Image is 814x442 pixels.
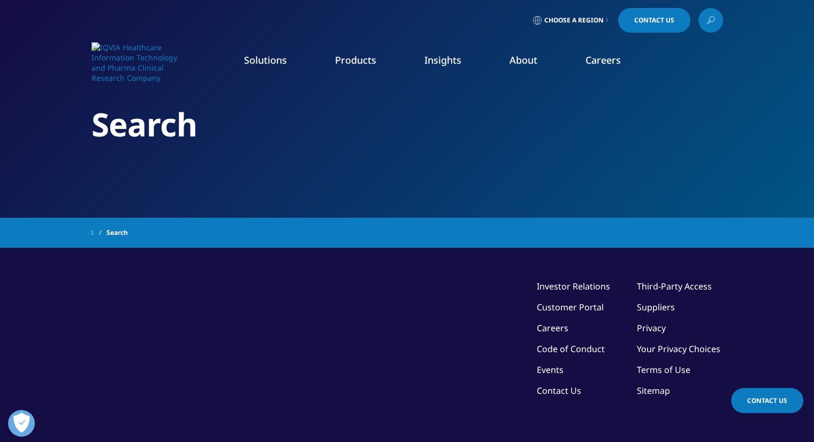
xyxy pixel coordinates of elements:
[537,280,610,292] a: Investor Relations
[585,54,621,66] a: Careers
[335,54,376,66] a: Products
[637,364,690,376] a: Terms of Use
[544,16,604,25] span: Choose a Region
[106,223,128,242] span: Search
[637,385,670,397] a: Sitemap
[537,385,581,397] a: Contact Us
[637,280,712,292] a: Third-Party Access
[731,388,803,413] a: Contact Us
[8,410,35,437] button: Open Preferences
[92,42,177,83] img: IQVIA Healthcare Information Technology and Pharma Clinical Research Company
[747,396,787,405] span: Contact Us
[537,322,568,334] a: Careers
[537,343,605,355] a: Code of Conduct
[637,322,666,334] a: Privacy
[537,301,604,313] a: Customer Portal
[424,54,461,66] a: Insights
[637,301,675,313] a: Suppliers
[634,17,674,24] span: Contact Us
[637,343,723,355] a: Your Privacy Choices
[509,54,537,66] a: About
[618,8,690,33] a: Contact Us
[92,104,723,144] h2: Search
[244,54,287,66] a: Solutions
[537,364,564,376] a: Events
[181,37,723,88] nav: Primary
